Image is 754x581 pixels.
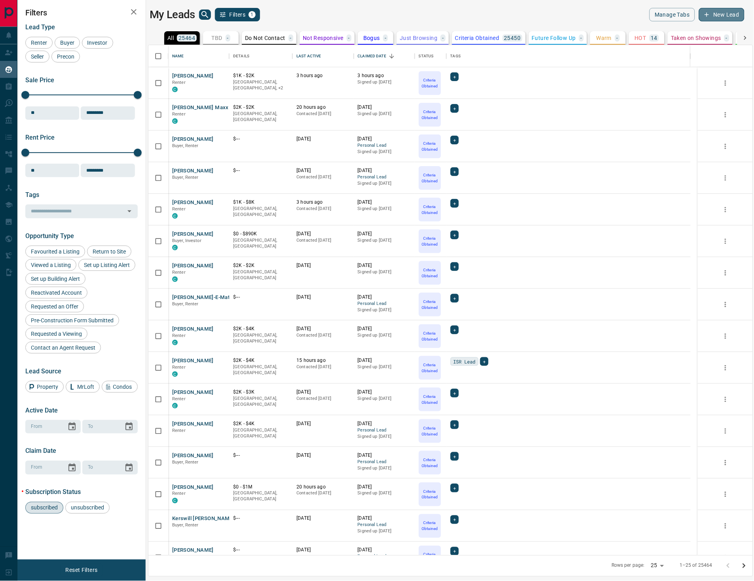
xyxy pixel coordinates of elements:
p: Criteria Obtained [420,330,440,342]
span: + [453,326,456,334]
span: Buyer [57,40,77,46]
span: + [453,452,456,460]
p: [DATE] [358,326,411,332]
div: Claimed Date [358,45,387,67]
button: more [720,362,731,374]
span: Renter [172,206,186,212]
p: - [581,35,582,41]
div: + [450,231,459,239]
span: Renter [172,333,186,338]
p: $1K - $8K [233,199,289,206]
button: more [720,109,731,121]
button: more [720,488,731,500]
button: New Lead [699,8,745,21]
div: condos.ca [172,276,178,282]
p: [DATE] [296,515,349,522]
div: + [450,104,459,113]
button: [PERSON_NAME] [172,136,214,143]
p: Signed up [DATE] [358,528,411,535]
span: Lead Type [25,23,55,31]
button: Choose date [64,419,80,435]
button: more [720,235,731,247]
div: 25 [648,560,667,572]
span: + [483,358,486,365]
div: Property [25,381,64,393]
span: Renter [172,112,186,117]
div: Status [415,45,446,67]
div: Status [419,45,434,67]
p: Signed up [DATE] [358,206,411,212]
div: + [450,167,459,176]
p: Signed up [DATE] [358,237,411,244]
span: unsubscribed [68,505,107,511]
div: Requested a Viewing [25,328,87,340]
div: condos.ca [172,245,178,250]
span: + [453,168,456,176]
button: [PERSON_NAME] [172,389,214,396]
p: 25450 [504,35,521,41]
span: Sale Price [25,76,54,84]
div: Contact an Agent Request [25,342,101,354]
p: - [385,35,386,41]
button: Sort [386,51,397,62]
p: 3 hours ago [296,199,349,206]
div: condos.ca [172,403,178,409]
button: [PERSON_NAME] [172,231,214,238]
p: Taken on Showings [671,35,721,41]
p: - [442,35,444,41]
p: Criteria Obtained [420,77,440,89]
p: [DATE] [358,294,411,301]
div: + [450,547,459,556]
button: search button [199,9,211,20]
span: Renter [172,270,186,275]
button: Go to next page [736,558,752,574]
p: $2K - $3K [233,389,289,396]
div: + [480,357,488,366]
p: Criteria Obtained [420,299,440,310]
p: [DATE] [296,389,349,396]
span: Renter [172,80,186,85]
p: 3 hours ago [358,72,411,79]
p: 25464 [179,35,195,41]
div: Pre-Construction Form Submitted [25,314,119,326]
button: more [720,330,731,342]
span: Opportunity Type [25,232,74,240]
span: Buyer, Renter [172,301,199,307]
button: more [720,77,731,89]
span: Requested a Viewing [28,331,85,337]
p: - [617,35,618,41]
div: Tags [450,45,461,67]
div: Viewed a Listing [25,259,76,271]
p: Criteria Obtained [420,488,440,500]
p: Signed up [DATE] [358,490,411,497]
p: [GEOGRAPHIC_DATA], [GEOGRAPHIC_DATA] [233,111,289,123]
span: + [453,421,456,429]
p: Rows per page: [612,562,645,569]
p: - [227,35,229,41]
button: more [720,425,731,437]
p: Criteria Obtained [420,425,440,437]
p: 14 [651,35,658,41]
p: Contacted [DATE] [296,237,349,244]
p: [DATE] [296,136,349,142]
p: Signed up [DATE] [358,111,411,117]
p: [GEOGRAPHIC_DATA], [GEOGRAPHIC_DATA] [233,237,289,250]
p: [DATE] [296,167,349,174]
p: [DATE] [358,136,411,142]
p: [DATE] [358,262,411,269]
span: Pre-Construction Form Submitted [28,317,116,324]
button: more [720,299,731,310]
p: $0 - $1M [233,484,289,490]
button: Choose date [121,419,137,435]
p: Signed up [DATE] [358,364,411,370]
p: 20 hours ago [296,484,349,490]
p: $0 - $890K [233,231,289,237]
p: [GEOGRAPHIC_DATA], [GEOGRAPHIC_DATA] [233,427,289,439]
p: $2K - $4K [233,326,289,332]
p: $--- [233,136,289,142]
div: Condos [102,381,138,393]
button: [PERSON_NAME] [172,452,214,460]
span: Set up Building Alert [28,276,83,282]
p: Signed up [DATE] [358,332,411,339]
div: + [450,484,459,492]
